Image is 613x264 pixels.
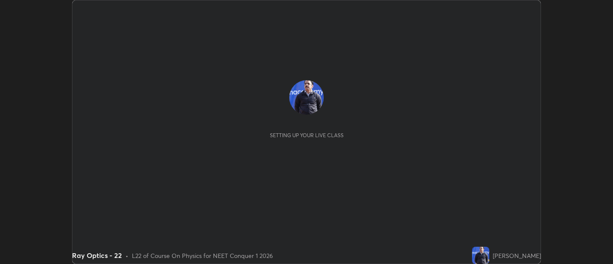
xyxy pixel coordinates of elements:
div: L22 of Course On Physics for NEET Conquer 1 2026 [132,251,273,260]
img: 0fac2fe1a61b44c9b83749fbfb6ae1ce.jpg [472,247,489,264]
img: 0fac2fe1a61b44c9b83749fbfb6ae1ce.jpg [289,80,324,115]
div: [PERSON_NAME] [493,251,541,260]
div: • [125,251,128,260]
div: Setting up your live class [270,132,344,138]
div: Ray Optics - 22 [72,250,122,261]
